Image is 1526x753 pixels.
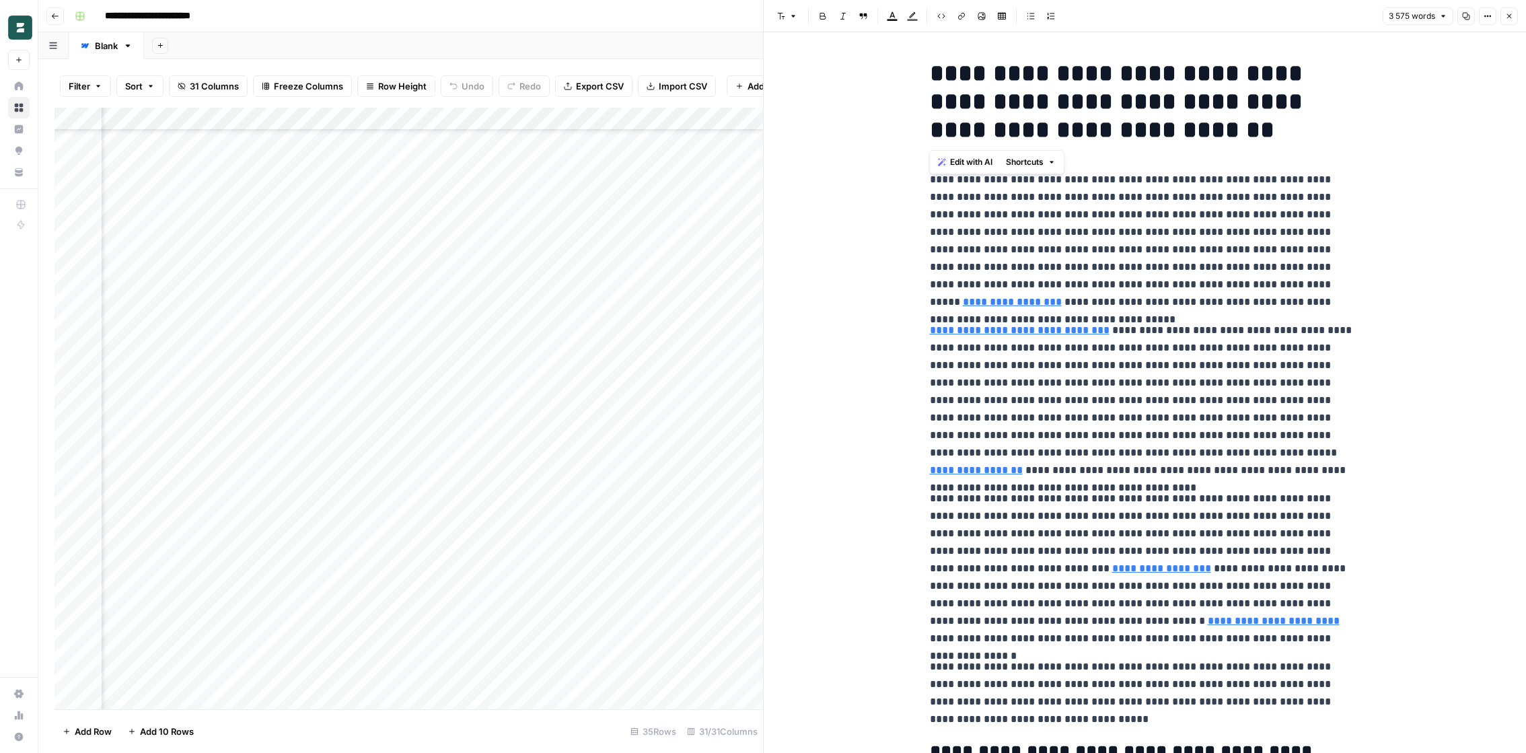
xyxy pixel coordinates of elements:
button: Add 10 Rows [120,721,202,742]
span: Shortcuts [1006,156,1044,168]
button: Edit with AI [933,153,998,171]
span: Edit with AI [950,156,992,168]
span: Freeze Columns [274,79,343,93]
a: Home [8,75,30,97]
span: Filter [69,79,90,93]
span: Export CSV [576,79,624,93]
span: Add Column [748,79,799,93]
a: Browse [8,97,30,118]
span: Add Row [75,725,112,738]
div: 35 Rows [625,721,682,742]
button: Help + Support [8,726,30,748]
button: Export CSV [555,75,632,97]
span: Redo [519,79,541,93]
button: Row Height [357,75,435,97]
button: Shortcuts [1001,153,1061,171]
a: Usage [8,705,30,726]
span: Import CSV [659,79,707,93]
div: Blank [95,39,118,52]
a: Insights [8,118,30,140]
span: Undo [462,79,484,93]
button: Add Column [727,75,808,97]
span: Sort [125,79,143,93]
span: 3 575 words [1389,10,1435,22]
button: Redo [499,75,550,97]
button: 3 575 words [1383,7,1453,25]
button: Add Row [54,721,120,742]
button: Sort [116,75,163,97]
button: Import CSV [638,75,716,97]
span: 31 Columns [190,79,239,93]
button: 31 Columns [169,75,248,97]
span: Row Height [378,79,427,93]
a: Opportunities [8,140,30,162]
a: Settings [8,683,30,705]
button: Undo [441,75,493,97]
button: Filter [60,75,111,97]
button: Workspace: Borderless [8,11,30,44]
div: 31/31 Columns [682,721,763,742]
a: Your Data [8,162,30,183]
button: Freeze Columns [253,75,352,97]
a: Blank [69,32,144,59]
img: Borderless Logo [8,15,32,40]
span: Add 10 Rows [140,725,194,738]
